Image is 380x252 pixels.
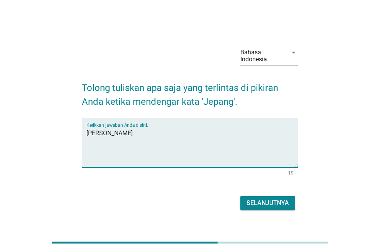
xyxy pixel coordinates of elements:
div: 19 [288,171,294,175]
button: Selanjutnya [240,196,295,210]
div: Bahasa Indonesia [240,49,283,63]
i: arrow_drop_down [289,48,298,57]
h2: Tolong tuliskan apa saja yang terlintas di pikiran Anda ketika mendengar kata 'Jepang'. [82,73,298,109]
textarea: Ketikkan jawaban Anda disini. [86,127,298,168]
div: Selanjutnya [247,198,289,208]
